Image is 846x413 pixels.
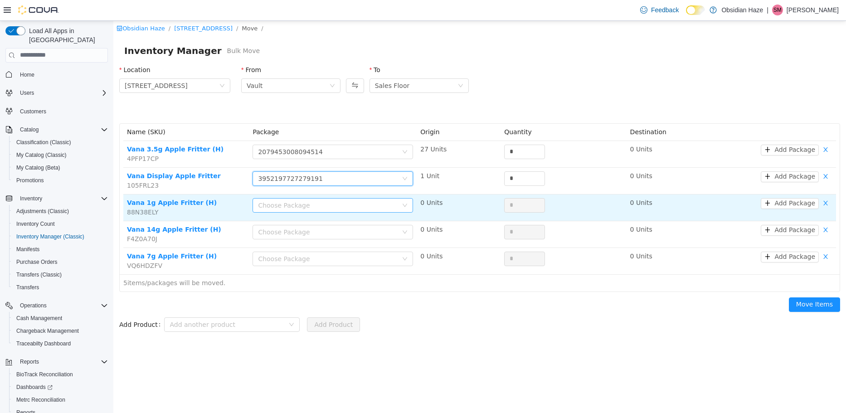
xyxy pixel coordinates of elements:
span: Name (SKU) [14,107,52,115]
img: Cova [18,5,59,15]
button: Move Items [676,277,727,291]
button: Inventory [16,193,46,204]
span: Transfers [16,284,39,291]
span: Package [139,107,165,115]
span: Customers [20,108,46,115]
div: Choose Package [145,180,284,189]
span: VQ6HDZFV [14,241,49,248]
a: icon: shopObsidian Haze [3,4,52,11]
button: Reports [16,356,43,367]
span: 0 Units [517,151,539,159]
span: My Catalog (Beta) [16,164,60,171]
i: icon: down [106,62,112,68]
button: icon: close [705,204,719,215]
span: Purchase Orders [13,257,108,267]
div: Choose Package [145,207,284,216]
a: Vana 14g Apple Fritter (H) [14,205,108,212]
span: Transfers (Classic) [16,271,62,278]
span: Dashboards [16,384,53,391]
span: Customers [16,106,108,117]
a: Cash Management [13,313,66,324]
span: Classification (Classic) [16,139,71,146]
span: 105FRL23 [14,161,45,168]
span: BioTrack Reconciliation [13,369,108,380]
div: 2079453008094514 [145,124,209,138]
a: Promotions [13,175,48,186]
span: Home [16,69,108,80]
button: Classification (Classic) [9,136,112,149]
span: Adjustments (Classic) [13,206,108,217]
button: Traceabilty Dashboard [9,337,112,350]
span: Manifests [16,246,39,253]
span: Reports [16,356,108,367]
button: Cash Management [9,312,112,325]
button: icon: close [705,151,719,161]
span: Inventory Count [16,220,55,228]
span: 5 items/packages will be moved. [10,258,112,266]
span: Bulk Move [114,25,146,35]
span: Operations [20,302,47,309]
span: Promotions [16,177,44,184]
span: 0 Units [517,232,539,239]
button: Users [2,87,112,99]
button: Home [2,68,112,81]
span: Chargeback Management [13,326,108,336]
span: My Catalog (Beta) [13,162,108,173]
button: Operations [16,300,50,311]
a: Feedback [637,1,682,19]
button: Inventory [2,192,112,205]
div: 3952197727279191 [145,151,209,165]
span: BioTrack Reconciliation [16,371,73,378]
a: Vana 3.5g Apple Fritter (H) [14,125,110,132]
button: icon: plusAdd Package [647,177,705,188]
button: icon: close [705,231,719,242]
button: Purchase Orders [9,256,112,268]
span: Inventory [16,193,108,204]
a: Home [16,69,38,80]
span: Destination [517,107,553,115]
div: Choose Package [145,233,284,243]
a: BioTrack Reconciliation [13,369,77,380]
span: Classification (Classic) [13,137,108,148]
span: Manifests [13,244,108,255]
i: icon: down [289,209,294,215]
span: 1600 Ave O [11,58,74,72]
span: Traceabilty Dashboard [13,338,108,349]
button: Swap [233,58,250,72]
span: Inventory Manager (Classic) [13,231,108,242]
span: Users [16,87,108,98]
button: My Catalog (Classic) [9,149,112,161]
button: Inventory Count [9,218,112,230]
span: Reports [20,358,39,365]
button: My Catalog (Beta) [9,161,112,174]
button: Customers [2,105,112,118]
span: Dashboards [13,382,108,393]
div: Soledad Muro [772,5,783,15]
span: SM [773,5,782,15]
span: 0 Units [307,178,329,185]
a: Classification (Classic) [13,137,75,148]
i: icon: down [289,235,294,242]
span: 4PFP17CP [14,134,45,141]
span: Traceabilty Dashboard [16,340,71,347]
div: Add another product [56,299,171,308]
span: 0 Units [307,205,329,212]
a: Transfers [13,282,43,293]
button: icon: close [705,177,719,188]
p: [PERSON_NAME] [787,5,839,15]
button: Chargeback Management [9,325,112,337]
button: Catalog [2,123,112,136]
span: Users [20,89,34,97]
a: Purchase Orders [13,257,61,267]
span: Cash Management [16,315,62,322]
label: From [128,45,148,53]
a: Vana 1g Apple Fritter (H) [14,178,103,185]
div: Vault [133,58,149,72]
button: Catalog [16,124,42,135]
i: icon: down [289,182,294,188]
a: Metrc Reconciliation [13,394,69,405]
p: Obsidian Haze [721,5,763,15]
span: Feedback [651,5,679,15]
input: Dark Mode [686,5,705,15]
button: Transfers [9,281,112,294]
